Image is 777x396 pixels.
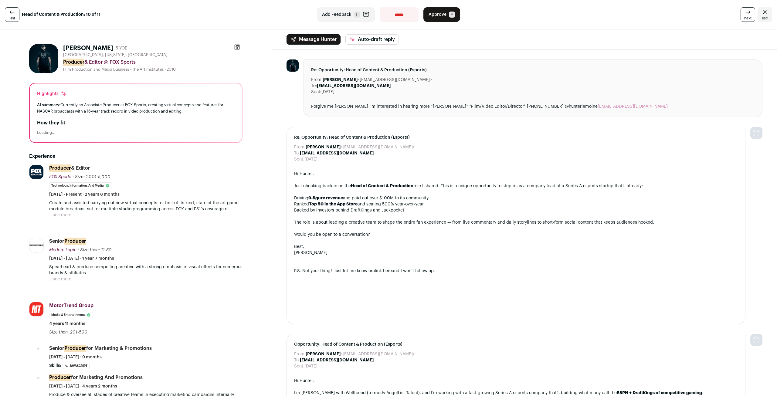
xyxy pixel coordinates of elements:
dt: To: [294,150,300,156]
img: 94bdff6fa99a7a569dcf0e8e9c37d216b75466831b4485c0cb57f4b33e283b82.jpg [29,245,43,246]
span: [DATE] - [DATE] · 1 year 7 months [49,256,114,262]
li: Ranked and scaling 500% year-over-year [294,201,738,207]
mark: Producer [64,238,86,245]
mark: Producer [64,345,86,352]
span: Re: Opportunity: Head of Content & Production (Esports) [311,67,755,73]
dt: From: [311,77,323,83]
b: [PERSON_NAME] [306,145,341,149]
strong: Top 50 in the App Store [309,202,358,206]
p: Create and assisted carrying out new virtual concepts for first of its kind, state of the art gam... [49,200,243,212]
span: Skills: [49,363,61,369]
div: Forgive me [PERSON_NAME] I’m interested in hearing more *[PERSON_NAME]* *Film/Video Editor/Direct... [311,103,755,110]
b: [EMAIL_ADDRESS][DOMAIN_NAME] [300,358,374,362]
img: 8d4379edd1341f9abf7bd801a45164650651e60a74b835a244f8cde93eb87ff2.jpg [29,165,43,179]
span: Re: Opportunity: Head of Content & Production (Esports) [294,134,738,140]
div: Just checking back in on the role I shared. This is a unique opportunity to step in as a company ... [294,183,738,189]
div: The role is about leading a creative team to shape the entire fan experience — from live commenta... [294,219,738,225]
img: c9b4ef19850a29e2cca48baeba81519bf24c7d638ac02805fcd7159922b2417d.jpg [29,44,58,73]
strong: Head of Content & Production [351,184,413,188]
div: Highlights [37,91,67,97]
strong: 9-figure revenue [308,196,343,200]
dt: To: [311,83,317,89]
div: 5 YOE [116,45,127,51]
span: [GEOGRAPHIC_DATA], [US_STATE], [GEOGRAPHIC_DATA] [63,52,168,57]
dd: <[EMAIL_ADDRESS][DOMAIN_NAME]> [306,144,415,150]
div: Currently an Associate Producer at FOX Sports, creating virtual concepts and features for NASCAR ... [37,102,235,114]
b: [PERSON_NAME] [323,78,358,82]
span: · Size then: 11-50 [78,248,112,252]
li: Media & Entertainment [49,312,93,318]
span: FOX Sports [49,175,71,179]
a: [EMAIL_ADDRESS][DOMAIN_NAME] [598,104,668,109]
span: [DATE] - Present · 2 years 6 months [49,191,120,198]
li: JavaScript [63,363,90,369]
div: & Editor @ FOX Sports [63,59,243,66]
h2: Experience [29,153,243,160]
span: F [354,12,360,18]
div: Would you be open to a conversation? [294,232,738,238]
dt: Sent: [311,89,321,95]
mark: Producer [63,59,84,66]
dd: [DATE] [304,156,317,162]
button: Approve A [423,7,460,22]
img: 79bafec679e9a0ad4a078cb7f1120b9ca92ae1036fa7fd600cde6597fcffa30c.jpg [29,302,43,316]
dt: Sent: [294,156,304,162]
div: Loading... [37,130,235,135]
li: Backed by investors behind DraftKings and Jackpocket [294,207,738,213]
dd: [DATE] [304,363,317,369]
dd: <[EMAIL_ADDRESS][DOMAIN_NAME]> [306,351,415,357]
span: MotorTrend Group [49,303,93,308]
span: Opportunity: Head of Content & Production (Esports) [294,341,738,347]
b: [EMAIL_ADDRESS][DOMAIN_NAME] [300,151,374,155]
button: Message Hunter [287,34,341,45]
div: for Marketing and Promotions [49,374,143,381]
button: ...see more [49,276,71,282]
div: Senior [49,238,86,245]
span: · Size: 1,001-5,000 [73,175,110,179]
div: & Editor [49,165,90,171]
dt: To: [294,357,300,363]
span: Approve [429,12,446,18]
span: A [449,12,455,18]
a: last [5,7,19,22]
div: Hi Hunter, [294,171,738,177]
dt: From: [294,144,306,150]
span: Modern Logic [49,248,76,252]
a: Close [758,7,772,22]
li: Technology, Information, and Media [49,182,112,189]
a: next [741,7,755,22]
span: last [9,16,15,21]
strong: ESPN + DraftKings of competitive gaming [617,391,702,395]
span: 4 years 11 months [49,321,85,327]
b: [EMAIL_ADDRESS][DOMAIN_NAME] [317,84,391,88]
div: Hi Hunter, [294,378,738,384]
span: Add Feedback [322,12,351,18]
span: next [744,16,752,21]
div: Senior for Marketing & Promotions [49,345,152,352]
img: nopic.png [750,334,762,346]
dd: <[EMAIL_ADDRESS][DOMAIN_NAME]> [323,77,432,83]
span: [DATE] - [DATE] · 9 months [49,354,102,360]
div: FIlm Production and Media Business - The Art Institutes - 2010 [63,67,243,72]
span: Size then: 201-500 [49,330,87,334]
li: Driving and paid out over $100M to its community [294,195,738,201]
img: nopic.png [750,127,762,139]
mark: Producer [49,164,71,172]
div: [PERSON_NAME] [294,250,738,256]
dd: [DATE] [321,89,334,95]
div: I’m [PERSON_NAME] with Wellfound (formerly AngelList Talent), and I’m working with a fast-growing... [294,390,738,396]
img: c9b4ef19850a29e2cca48baeba81519bf24c7d638ac02805fcd7159922b2417d.jpg [287,59,299,72]
h1: [PERSON_NAME] [63,44,113,52]
div: Best, [294,244,738,250]
b: [PERSON_NAME] [306,352,341,356]
span: AI summary: [37,103,60,107]
h2: How they fit [37,119,235,127]
dt: Sent: [294,363,304,369]
strong: Head of Content & Production: 10 of 11 [22,12,100,18]
a: click here [372,269,392,273]
dt: From: [294,351,306,357]
span: esc [762,16,768,21]
p: Spearhead & produce compelling creative with a strong emphasis in visual effects for numerous bra... [49,264,243,276]
mark: Producer [49,374,71,381]
div: P.S. Not your thing? Just let me know or and I won’t follow up. [294,268,738,274]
